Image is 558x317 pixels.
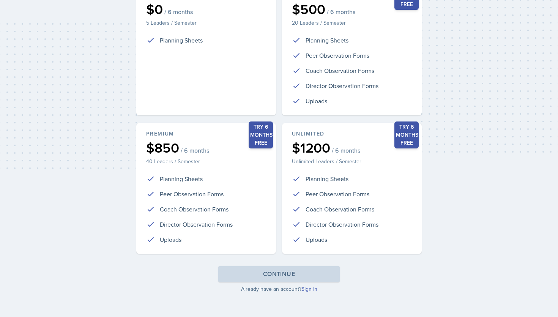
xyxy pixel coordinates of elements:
[332,147,360,154] span: / 6 months
[306,96,327,106] p: Uploads
[292,19,412,27] p: 20 Leaders / Semester
[394,121,419,148] div: Try 6 months free
[306,205,374,214] p: Coach Observation Forms
[164,8,193,16] span: / 6 months
[181,147,209,154] span: / 6 months
[136,285,422,293] p: Already have an account?
[301,285,317,293] a: Sign in
[306,220,378,229] p: Director Observation Forms
[249,121,273,148] div: Try 6 months free
[146,2,266,16] div: $0
[292,2,412,16] div: $500
[146,158,266,165] p: 40 Leaders / Semester
[292,130,412,138] div: Unlimited
[306,81,378,90] p: Director Observation Forms
[160,235,181,244] p: Uploads
[160,189,224,199] p: Peer Observation Forms
[218,266,340,282] button: Continue
[306,51,369,60] p: Peer Observation Forms
[306,36,348,45] p: Planning Sheets
[160,36,203,45] p: Planning Sheets
[160,174,203,183] p: Planning Sheets
[146,130,266,138] div: Premium
[306,174,348,183] p: Planning Sheets
[306,235,327,244] p: Uploads
[292,141,412,155] div: $1200
[292,158,412,165] p: Unlimited Leaders / Semester
[306,189,369,199] p: Peer Observation Forms
[160,220,233,229] p: Director Observation Forms
[327,8,355,16] span: / 6 months
[306,66,374,75] p: Coach Observation Forms
[160,205,229,214] p: Coach Observation Forms
[146,19,266,27] p: 5 Leaders / Semester
[263,270,295,279] div: Continue
[146,141,266,155] div: $850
